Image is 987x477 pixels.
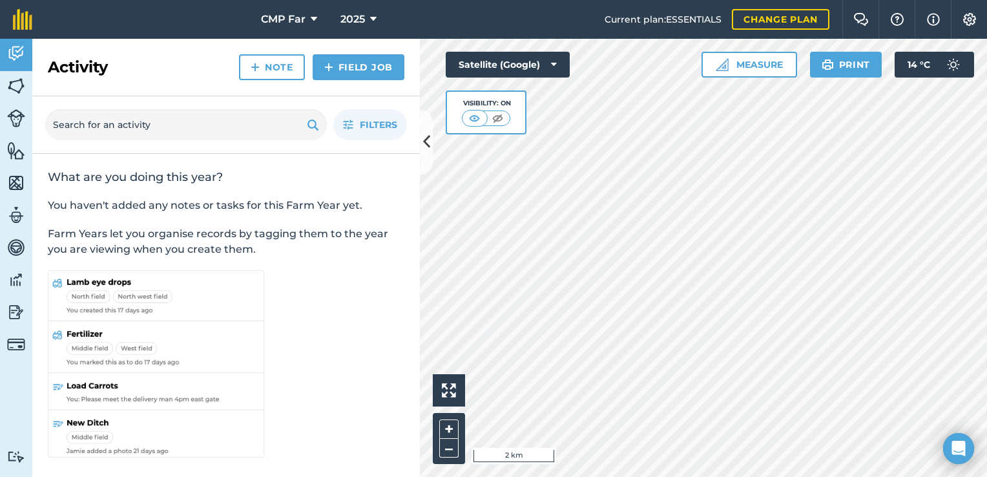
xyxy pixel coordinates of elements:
[810,52,882,78] button: Print
[908,52,930,78] span: 14 ° C
[7,206,25,225] img: svg+xml;base64,PD94bWwgdmVyc2lvbj0iMS4wIiBlbmNvZGluZz0idXRmLTgiPz4KPCEtLSBHZW5lcmF0b3I6IEFkb2JlIE...
[251,59,260,75] img: svg+xml;base64,PHN2ZyB4bWxucz0iaHR0cDovL3d3dy53My5vcmcvMjAwMC9zdmciIHdpZHRoPSIxNCIgaGVpZ2h0PSIyNC...
[895,52,974,78] button: 14 °C
[7,109,25,127] img: svg+xml;base64,PD94bWwgdmVyc2lvbj0iMS4wIiBlbmNvZGluZz0idXRmLTgiPz4KPCEtLSBHZW5lcmF0b3I6IEFkb2JlIE...
[333,109,407,140] button: Filters
[360,118,397,132] span: Filters
[48,198,404,213] p: You haven't added any notes or tasks for this Farm Year yet.
[439,419,459,439] button: +
[7,141,25,160] img: svg+xml;base64,PHN2ZyB4bWxucz0iaHR0cDovL3d3dy53My5vcmcvMjAwMC9zdmciIHdpZHRoPSI1NiIgaGVpZ2h0PSI2MC...
[490,112,506,125] img: svg+xml;base64,PHN2ZyB4bWxucz0iaHR0cDovL3d3dy53My5vcmcvMjAwMC9zdmciIHdpZHRoPSI1MCIgaGVpZ2h0PSI0MC...
[45,109,327,140] input: Search for an activity
[13,9,32,30] img: fieldmargin Logo
[7,76,25,96] img: svg+xml;base64,PHN2ZyB4bWxucz0iaHR0cDovL3d3dy53My5vcmcvMjAwMC9zdmciIHdpZHRoPSI1NiIgaGVpZ2h0PSI2MC...
[962,13,977,26] img: A cog icon
[943,433,974,464] div: Open Intercom Messenger
[605,12,722,26] span: Current plan : ESSENTIALS
[324,59,333,75] img: svg+xml;base64,PHN2ZyB4bWxucz0iaHR0cDovL3d3dy53My5vcmcvMjAwMC9zdmciIHdpZHRoPSIxNCIgaGVpZ2h0PSIyNC...
[7,173,25,193] img: svg+xml;base64,PHN2ZyB4bWxucz0iaHR0cDovL3d3dy53My5vcmcvMjAwMC9zdmciIHdpZHRoPSI1NiIgaGVpZ2h0PSI2MC...
[48,169,404,185] h2: What are you doing this year?
[7,450,25,463] img: svg+xml;base64,PD94bWwgdmVyc2lvbj0iMS4wIiBlbmNvZGluZz0idXRmLTgiPz4KPCEtLSBHZW5lcmF0b3I6IEFkb2JlIE...
[701,52,797,78] button: Measure
[940,52,966,78] img: svg+xml;base64,PD94bWwgdmVyc2lvbj0iMS4wIiBlbmNvZGluZz0idXRmLTgiPz4KPCEtLSBHZW5lcmF0b3I6IEFkb2JlIE...
[716,58,729,71] img: Ruler icon
[889,13,905,26] img: A question mark icon
[307,117,319,132] img: svg+xml;base64,PHN2ZyB4bWxucz0iaHR0cDovL3d3dy53My5vcmcvMjAwMC9zdmciIHdpZHRoPSIxOSIgaGVpZ2h0PSIyNC...
[7,302,25,322] img: svg+xml;base64,PD94bWwgdmVyc2lvbj0iMS4wIiBlbmNvZGluZz0idXRmLTgiPz4KPCEtLSBHZW5lcmF0b3I6IEFkb2JlIE...
[239,54,305,80] a: Note
[313,54,404,80] a: Field Job
[48,226,404,257] p: Farm Years let you organise records by tagging them to the year you are viewing when you create t...
[442,383,456,397] img: Four arrows, one pointing top left, one top right, one bottom right and the last bottom left
[732,9,829,30] a: Change plan
[261,12,306,27] span: CMP Far
[853,13,869,26] img: Two speech bubbles overlapping with the left bubble in the forefront
[7,238,25,257] img: svg+xml;base64,PD94bWwgdmVyc2lvbj0iMS4wIiBlbmNvZGluZz0idXRmLTgiPz4KPCEtLSBHZW5lcmF0b3I6IEFkb2JlIE...
[7,44,25,63] img: svg+xml;base64,PD94bWwgdmVyc2lvbj0iMS4wIiBlbmNvZGluZz0idXRmLTgiPz4KPCEtLSBHZW5lcmF0b3I6IEFkb2JlIE...
[822,57,834,72] img: svg+xml;base64,PHN2ZyB4bWxucz0iaHR0cDovL3d3dy53My5vcmcvMjAwMC9zdmciIHdpZHRoPSIxOSIgaGVpZ2h0PSIyNC...
[466,112,483,125] img: svg+xml;base64,PHN2ZyB4bWxucz0iaHR0cDovL3d3dy53My5vcmcvMjAwMC9zdmciIHdpZHRoPSI1MCIgaGVpZ2h0PSI0MC...
[340,12,365,27] span: 2025
[48,57,108,78] h2: Activity
[462,98,511,109] div: Visibility: On
[7,335,25,354] img: svg+xml;base64,PD94bWwgdmVyc2lvbj0iMS4wIiBlbmNvZGluZz0idXRmLTgiPz4KPCEtLSBHZW5lcmF0b3I6IEFkb2JlIE...
[446,52,570,78] button: Satellite (Google)
[439,439,459,458] button: –
[927,12,940,27] img: svg+xml;base64,PHN2ZyB4bWxucz0iaHR0cDovL3d3dy53My5vcmcvMjAwMC9zdmciIHdpZHRoPSIxNyIgaGVpZ2h0PSIxNy...
[7,270,25,290] img: svg+xml;base64,PD94bWwgdmVyc2lvbj0iMS4wIiBlbmNvZGluZz0idXRmLTgiPz4KPCEtLSBHZW5lcmF0b3I6IEFkb2JlIE...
